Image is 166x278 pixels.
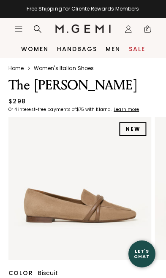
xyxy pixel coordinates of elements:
img: The Brenda [8,117,151,260]
a: Handbags [57,46,97,52]
span: Biscuit [38,269,58,277]
button: Open site menu [14,24,23,33]
a: Learn more [113,107,139,112]
a: Men [106,46,120,52]
klarna-placement-style-body: Or 4 interest-free payments of [8,106,76,113]
a: Women [21,46,49,52]
span: 0 [143,27,152,35]
a: Women's Italian Shoes [34,65,94,72]
div: $298 [8,97,26,105]
klarna-placement-style-amount: $75 [76,106,84,113]
h2: Color [8,270,33,276]
div: NEW [120,122,147,136]
klarna-placement-style-cta: Learn more [114,106,139,113]
klarna-placement-style-body: with Klarna [85,106,113,113]
a: Sale [129,46,145,52]
h1: The [PERSON_NAME] [8,77,139,94]
div: Let's Chat [128,248,155,259]
a: Home [8,65,24,72]
img: M.Gemi [55,24,111,33]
